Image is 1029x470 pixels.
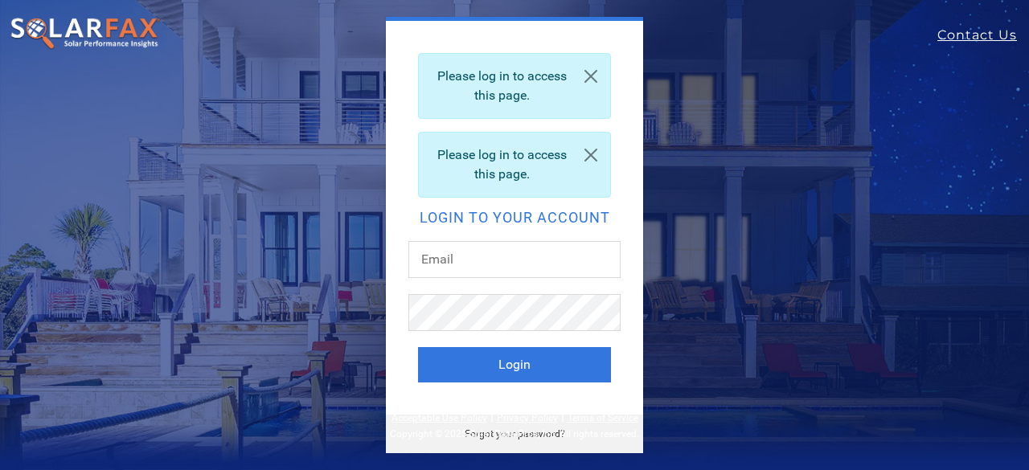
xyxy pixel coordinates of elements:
[497,412,558,423] a: Privacy Policy
[572,54,610,99] a: Close
[408,241,621,278] input: Email
[561,409,564,424] span: |
[937,26,1029,45] a: Contact Us
[418,53,611,119] div: Please log in to access this page.
[568,412,638,423] a: Terms of Service
[418,210,611,225] h2: Login to your account
[418,347,611,382] button: Login
[490,409,494,424] span: |
[418,132,611,198] div: Please log in to access this page.
[572,133,610,178] a: Close
[392,412,487,423] a: Acceptable Use Policy
[10,17,161,51] img: SolarFax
